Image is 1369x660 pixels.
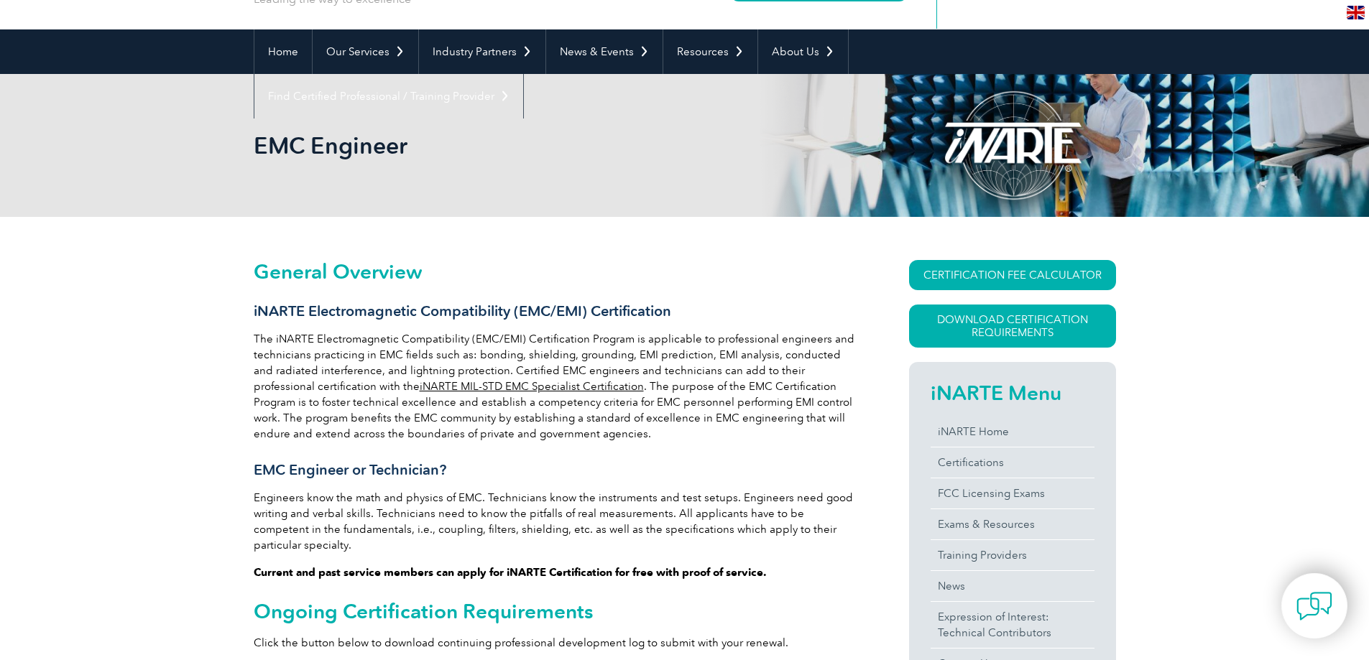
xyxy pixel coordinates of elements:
h2: Ongoing Certification Requirements [254,600,857,623]
strong: Current and past service members can apply for iNARTE Certification for free with proof of service. [254,566,767,579]
a: News [931,571,1094,601]
a: Exams & Resources [931,509,1094,539]
img: en [1347,6,1365,19]
a: News & Events [546,29,663,74]
a: CERTIFICATION FEE CALCULATOR [909,260,1116,290]
a: Industry Partners [419,29,545,74]
h3: iNARTE Electromagnetic Compatibility (EMC/EMI) Certification [254,302,857,320]
a: iNARTE MIL-STD EMC Specialist Certification [420,380,644,393]
a: Certifications [931,447,1094,478]
p: Engineers know the math and physics of EMC. Technicians know the instruments and test setups. Eng... [254,490,857,553]
h2: iNARTE Menu [931,381,1094,404]
a: FCC Licensing Exams [931,478,1094,508]
a: iNARTE Home [931,417,1094,447]
a: Expression of Interest:Technical Contributors [931,602,1094,648]
a: Resources [663,29,757,74]
a: Download Certification Requirements [909,305,1116,348]
img: contact-chat.png [1296,588,1332,624]
a: Our Services [313,29,418,74]
h3: EMC Engineer or Technician? [254,461,857,479]
p: Click the button below to download continuing professional development log to submit with your re... [254,635,857,651]
a: Home [254,29,312,74]
a: About Us [758,29,848,74]
a: Training Providers [931,540,1094,570]
p: The iNARTE Electromagnetic Compatibility (EMC/EMI) Certification Program is applicable to profess... [254,331,857,442]
h1: EMC Engineer [254,131,806,159]
h2: General Overview [254,260,857,283]
a: Find Certified Professional / Training Provider [254,74,523,118]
